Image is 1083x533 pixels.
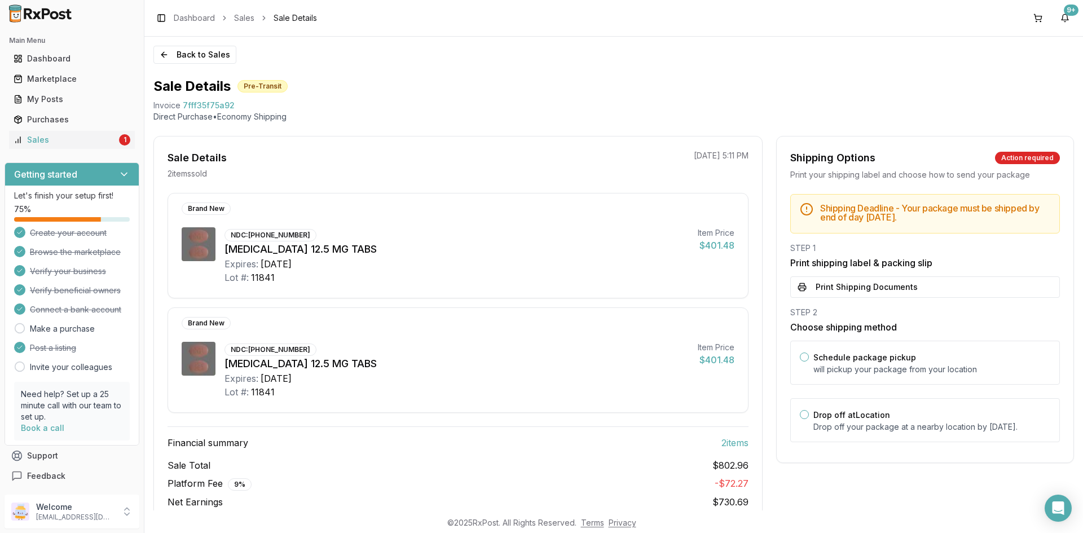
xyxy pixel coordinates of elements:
span: Net Earnings [168,495,223,509]
p: 2 item s sold [168,168,207,179]
p: Need help? Set up a 25 minute call with our team to set up. [21,389,123,422]
a: Invite your colleagues [30,362,112,373]
div: Item Price [698,227,734,239]
h3: Print shipping label & packing slip [790,256,1060,270]
a: Dashboard [9,49,135,69]
span: Sale Details [274,12,317,24]
img: RxPost Logo [5,5,77,23]
span: Platform Fee [168,477,252,491]
div: [MEDICAL_DATA] 12.5 MG TABS [224,241,689,257]
div: 9+ [1064,5,1078,16]
div: Purchases [14,114,130,125]
a: Sales [234,12,254,24]
div: STEP 2 [790,307,1060,318]
span: 7fff35f75a92 [183,100,235,111]
h2: Main Menu [9,36,135,45]
div: NDC: [PHONE_NUMBER] [224,343,316,356]
span: Feedback [27,470,65,482]
button: Print Shipping Documents [790,276,1060,298]
h3: Getting started [14,168,77,181]
div: 9 % [228,478,252,491]
a: Book a call [21,423,64,433]
button: Support [5,446,139,466]
div: Item Price [698,342,734,353]
div: Dashboard [14,53,130,64]
nav: breadcrumb [174,12,317,24]
div: My Posts [14,94,130,105]
button: Feedback [5,466,139,486]
div: Lot #: [224,385,249,399]
a: Dashboard [174,12,215,24]
div: 11841 [251,385,275,399]
div: Open Intercom Messenger [1045,495,1072,522]
span: Browse the marketplace [30,246,121,258]
div: $401.48 [698,353,734,367]
span: 2 item s [721,436,749,450]
label: Drop off at Location [813,410,890,420]
span: Verify beneficial owners [30,285,121,296]
a: Marketplace [9,69,135,89]
span: Verify your business [30,266,106,277]
div: 1 [119,134,130,146]
div: Print your shipping label and choose how to send your package [790,169,1060,180]
div: [DATE] [261,257,292,271]
div: Sale Details [168,150,227,166]
img: Movantik 12.5 MG TABS [182,342,215,376]
p: Welcome [36,501,115,513]
p: will pickup your package from your location [813,364,1050,375]
label: Schedule package pickup [813,353,916,362]
div: Shipping Options [790,150,875,166]
p: [EMAIL_ADDRESS][DOMAIN_NAME] [36,513,115,522]
span: - $72.27 [715,478,749,489]
button: Back to Sales [153,46,236,64]
div: 11841 [251,271,275,284]
div: NDC: [PHONE_NUMBER] [224,229,316,241]
span: $730.69 [712,496,749,508]
div: Lot #: [224,271,249,284]
a: Privacy [609,518,636,527]
div: [DATE] [261,372,292,385]
button: Dashboard [5,50,139,68]
img: Movantik 12.5 MG TABS [182,227,215,261]
a: Make a purchase [30,323,95,334]
img: User avatar [11,503,29,521]
span: Financial summary [168,436,248,450]
div: Pre-Transit [237,80,288,92]
button: 9+ [1056,9,1074,27]
button: Sales1 [5,131,139,149]
div: [MEDICAL_DATA] 12.5 MG TABS [224,356,689,372]
h5: Shipping Deadline - Your package must be shipped by end of day [DATE] . [820,204,1050,222]
p: [DATE] 5:11 PM [694,150,749,161]
span: Post a listing [30,342,76,354]
span: $802.96 [712,459,749,472]
div: Sales [14,134,117,146]
p: Let's finish your setup first! [14,190,130,201]
h1: Sale Details [153,77,231,95]
button: Purchases [5,111,139,129]
span: Sale Total [168,459,210,472]
a: My Posts [9,89,135,109]
div: Expires: [224,372,258,385]
div: Expires: [224,257,258,271]
span: Create your account [30,227,107,239]
div: Marketplace [14,73,130,85]
button: Marketplace [5,70,139,88]
div: $401.48 [698,239,734,252]
span: 75 % [14,204,31,215]
div: Action required [995,152,1060,164]
div: Brand New [182,317,231,329]
p: Direct Purchase • Economy Shipping [153,111,1074,122]
div: STEP 1 [790,243,1060,254]
span: Connect a bank account [30,304,121,315]
h3: Choose shipping method [790,320,1060,334]
div: Invoice [153,100,180,111]
a: Sales1 [9,130,135,150]
p: Drop off your package at a nearby location by [DATE] . [813,421,1050,433]
a: Terms [581,518,604,527]
button: My Posts [5,90,139,108]
div: Brand New [182,202,231,215]
a: Purchases [9,109,135,130]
